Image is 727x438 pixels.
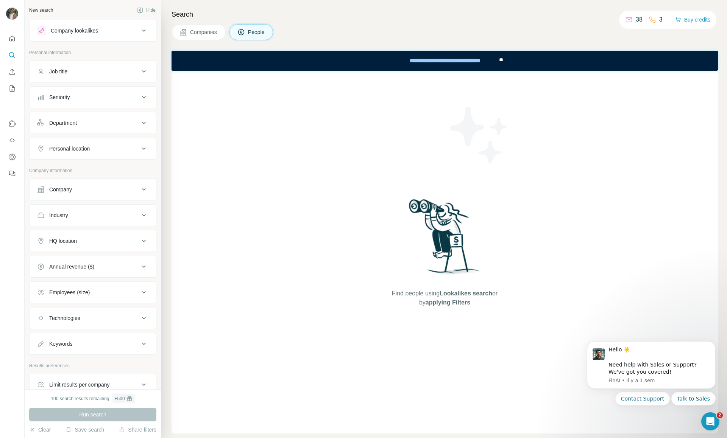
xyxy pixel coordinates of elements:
div: Technologies [49,314,80,322]
img: Surfe Illustration - Stars [445,101,513,169]
button: Personal location [30,140,156,158]
iframe: Banner [172,51,718,71]
button: Company lookalikes [30,22,156,40]
button: Department [30,114,156,132]
button: Seniority [30,88,156,106]
button: Quick start [6,32,18,45]
p: Results preferences [29,362,156,369]
button: Limit results per company [30,376,156,394]
button: Use Surfe API [6,134,18,147]
div: Employees (size) [49,289,90,296]
span: Companies [190,28,218,36]
div: Personal location [49,145,90,152]
div: Industry [49,211,68,219]
div: 100 search results remaining [51,394,134,403]
button: Hide [132,5,161,16]
p: Personal information [29,49,156,56]
button: Annual revenue ($) [30,258,156,276]
div: Job title [49,68,67,75]
button: Enrich CSV [6,65,18,79]
div: + 500 [115,395,125,402]
span: Find people using or by [384,289,505,307]
span: People [248,28,265,36]
div: Limit results per company [49,381,110,388]
button: Buy credits [675,14,710,25]
iframe: Intercom notifications message [576,332,727,434]
span: Lookalikes search [440,290,492,297]
div: HQ location [49,237,77,245]
button: Industry [30,206,156,224]
p: 38 [636,15,643,24]
p: 3 [659,15,663,24]
p: Company information [29,167,156,174]
div: Keywords [49,340,72,348]
span: applying Filters [426,299,470,306]
div: Seniority [49,93,70,101]
button: Use Surfe on LinkedIn [6,117,18,130]
h4: Search [172,9,718,20]
button: Share filters [119,426,156,433]
img: Avatar [6,8,18,20]
button: Search [6,48,18,62]
button: Feedback [6,167,18,180]
button: My lists [6,82,18,95]
div: Department [49,119,77,127]
button: Keywords [30,335,156,353]
button: Dashboard [6,150,18,164]
div: Company [49,186,72,193]
iframe: Intercom live chat [701,412,719,430]
button: Job title [30,62,156,81]
button: Technologies [30,309,156,327]
div: Annual revenue ($) [49,263,94,270]
button: HQ location [30,232,156,250]
button: Save search [66,426,104,433]
div: New search [29,7,53,14]
span: 2 [717,412,723,418]
img: Surfe Illustration - Woman searching with binoculars [406,197,484,281]
button: Clear [29,426,51,433]
button: Company [30,180,156,199]
button: Employees (size) [30,283,156,301]
div: Company lookalikes [51,27,98,34]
